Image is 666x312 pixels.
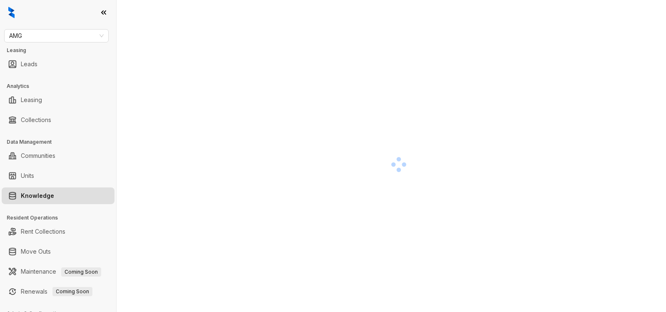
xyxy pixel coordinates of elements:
li: Collections [2,112,114,128]
a: Leasing [21,92,42,108]
a: Communities [21,147,55,164]
li: Leads [2,56,114,72]
li: Units [2,167,114,184]
li: Communities [2,147,114,164]
li: Rent Collections [2,223,114,240]
li: Leasing [2,92,114,108]
a: Collections [21,112,51,128]
li: Renewals [2,283,114,300]
h3: Leasing [7,47,116,54]
li: Maintenance [2,263,114,280]
a: Units [21,167,34,184]
h3: Analytics [7,82,116,90]
img: logo [8,7,15,18]
a: Knowledge [21,187,54,204]
a: Rent Collections [21,223,65,240]
a: Leads [21,56,37,72]
h3: Resident Operations [7,214,116,222]
a: Move Outs [21,243,51,260]
li: Knowledge [2,187,114,204]
a: RenewalsComing Soon [21,283,92,300]
span: AMG [9,30,104,42]
li: Move Outs [2,243,114,260]
span: Coming Soon [52,287,92,296]
span: Coming Soon [61,267,101,277]
h3: Data Management [7,138,116,146]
